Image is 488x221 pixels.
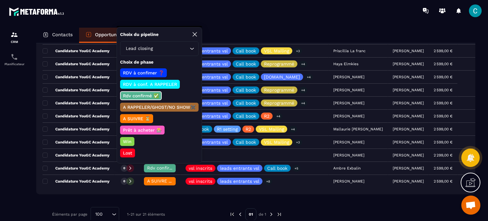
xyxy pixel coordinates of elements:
[2,40,27,44] p: CRM
[43,166,110,171] p: Candidature YouGC Academy
[236,114,256,118] p: Call book
[43,100,110,106] p: Candidature YouGC Academy
[122,104,197,110] p: A RAPPELER/GHOST/NO SHOW✖️
[79,28,132,43] a: Opportunités
[264,75,300,79] p: [DOMAIN_NAME]
[294,48,302,54] p: +3
[299,87,307,93] p: +4
[393,101,424,105] p: [PERSON_NAME]
[236,75,256,79] p: Call book
[264,88,294,92] p: Reprogrammé
[189,140,228,144] p: leads entrants vsl
[52,32,73,38] p: Contacts
[147,165,183,170] span: Rdv confirmé ✅
[122,81,178,87] p: RDV à conf. A RAPPELER
[124,45,154,52] span: Lead closing
[299,61,307,67] p: +4
[189,75,228,79] p: leads entrants vsl
[2,62,27,66] p: Planificateur
[147,178,174,183] span: A SUIVRE ⏳
[217,127,238,131] p: R1 setting
[246,127,251,131] p: R2
[189,166,212,170] p: vsl inscrits
[434,88,452,92] p: 2 599,00 €
[189,114,228,118] p: leads entrants vsl
[220,166,259,170] p: leads entrants vsl
[276,211,282,217] img: next
[52,212,87,217] p: Éléments par page
[264,101,294,105] p: Reprogrammé
[393,140,424,144] p: [PERSON_NAME]
[127,212,165,217] p: 1-21 sur 21 éléments
[393,166,424,170] p: [PERSON_NAME]
[264,62,294,66] p: Reprogrammé
[267,166,288,170] p: Call book
[305,74,313,80] p: +4
[189,101,228,105] p: leads entrants vsl
[189,179,212,183] p: vsl inscrits
[189,88,228,92] p: leads entrants vsl
[43,61,110,66] p: Candidature YouGC Academy
[245,208,256,220] p: 01
[237,211,243,217] img: prev
[434,75,452,79] p: 2 599,00 €
[294,139,302,146] p: +3
[123,166,125,170] p: 0
[122,70,165,76] p: RDV à confimer ❓
[43,48,110,53] p: Candidature YouGC Academy
[189,49,228,53] p: leads entrants vsl
[236,101,256,105] p: Call book
[268,211,274,217] img: next
[434,49,452,53] p: 2 599,00 €
[43,87,110,93] p: Candidature YouGC Academy
[43,127,110,132] p: Candidature YouGC Academy
[393,75,424,79] p: [PERSON_NAME]
[434,166,452,170] p: 2 599,00 €
[2,48,27,71] a: schedulerschedulerPlanificateur
[95,32,125,38] p: Opportunités
[229,211,235,217] img: prev
[120,31,159,38] p: Choix du pipeline
[259,212,266,217] p: de 1
[122,138,132,145] p: Win
[264,114,269,118] p: R2
[10,53,18,61] img: scheduler
[393,62,424,66] p: [PERSON_NAME]
[434,62,452,66] p: 2 599,00 €
[434,153,452,157] p: 2 299,00 €
[236,88,256,92] p: Call book
[264,140,289,144] p: VSL Mailing
[122,150,133,156] p: Lost
[2,26,27,48] a: formationformationCRM
[43,74,110,79] p: Candidature YouGC Academy
[36,28,79,43] a: Contacts
[9,6,66,17] img: logo
[123,179,125,183] p: 0
[189,62,228,66] p: leads entrants vsl
[292,165,301,172] p: +5
[461,196,480,215] div: Ouvrir le chat
[43,140,110,145] p: Candidature YouGC Academy
[393,153,424,157] p: [PERSON_NAME]
[434,179,452,183] p: 2 599,00 €
[220,179,259,183] p: leads entrants vsl
[10,31,18,38] img: formation
[120,59,199,65] p: Choix de phase
[93,211,105,218] span: 100
[393,127,424,131] p: [PERSON_NAME]
[434,127,452,131] p: 2 599,00 €
[274,113,282,120] p: +4
[122,93,160,99] p: Rdv confirmé ✅
[393,88,424,92] p: [PERSON_NAME]
[236,140,256,144] p: Call book
[289,126,297,133] p: +4
[105,211,110,218] input: Search for option
[434,140,452,144] p: 2 599,00 €
[43,114,110,119] p: Candidature YouGC Academy
[393,49,424,53] p: [PERSON_NAME]
[259,127,284,131] p: VSL Mailing
[122,115,151,122] p: A SUIVRE ⏳
[434,101,452,105] p: 2 599,00 €
[393,114,424,118] p: [PERSON_NAME]
[120,41,199,56] div: Search for option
